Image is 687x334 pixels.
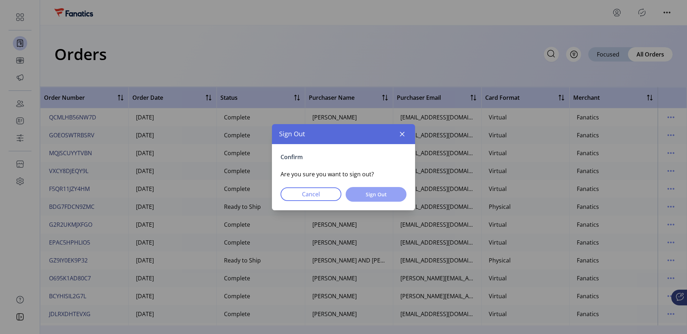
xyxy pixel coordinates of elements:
span: Sign Out [279,129,305,139]
p: Confirm [281,153,406,161]
button: Sign Out [346,187,406,202]
button: Cancel [281,187,341,201]
span: Sign Out [355,191,397,198]
p: Are you sure you want to sign out? [281,170,406,178]
span: Cancel [290,190,332,198]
